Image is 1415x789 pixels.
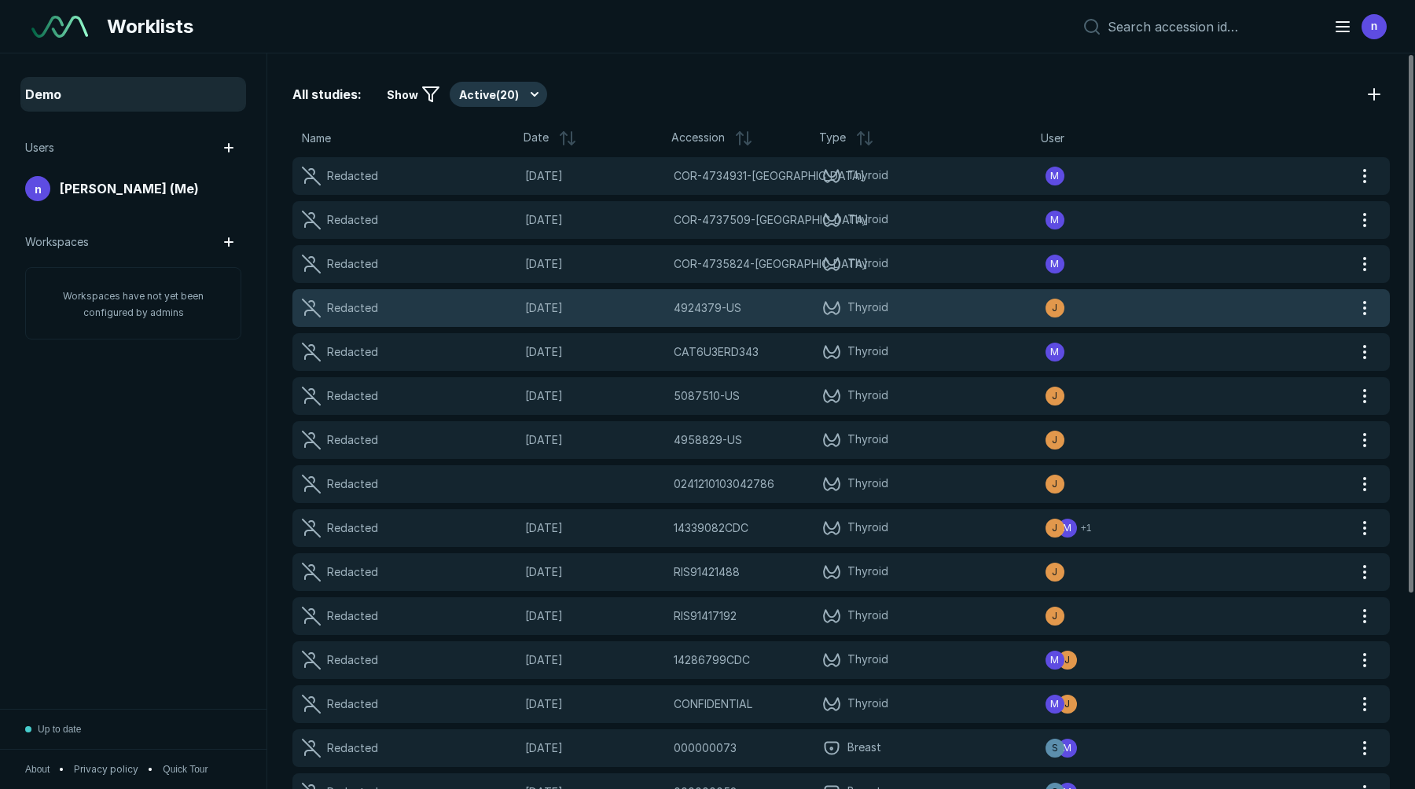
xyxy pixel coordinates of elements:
[292,685,1352,723] a: Redacted[DATE]CONFIDENTIALThyroidavatar-nameavatar-name
[847,651,888,670] span: Thyroid
[1063,741,1071,755] span: M
[327,739,378,757] div: Redacted
[327,475,378,493] div: Redacted
[1052,521,1057,535] span: J
[674,211,869,229] span: COR-4737509-US
[35,181,42,197] span: n
[38,722,81,736] span: Up to date
[292,245,1352,283] a: Redacted[DATE]COR-4735824-[GEOGRAPHIC_DATA]Thyroidavatar-name
[525,299,664,317] span: [DATE]
[1046,651,1064,670] div: avatar-name
[847,387,888,406] span: Thyroid
[1052,389,1057,403] span: J
[1058,739,1077,758] div: avatar-name
[1050,213,1059,227] span: M
[327,519,378,537] div: Redacted
[1371,18,1378,35] span: n
[674,475,774,493] span: 0241210103042786
[1046,211,1064,229] div: avatar-name
[1046,387,1064,406] div: avatar-name
[1324,11,1390,42] button: avatar-name
[292,641,1352,679] a: Redacted[DATE]14286799CDCThyroidavatar-nameavatar-name
[450,82,547,107] button: Active(20)
[302,130,331,147] span: Name
[1081,521,1092,535] span: + 1
[1052,565,1057,579] span: J
[327,343,378,361] div: Redacted
[327,255,378,273] div: Redacted
[1058,519,1077,538] div: avatar-name
[674,299,741,317] span: 4924379-US
[1052,609,1057,623] span: J
[674,167,865,185] span: COR-4734931-US
[74,762,138,776] a: Privacy policy
[22,79,244,110] a: Demo
[525,167,664,185] span: [DATE]
[525,739,664,757] span: [DATE]
[1063,521,1071,535] span: M
[524,129,549,148] span: Date
[60,179,199,198] span: [PERSON_NAME] (Me)
[525,519,664,537] span: [DATE]
[327,651,378,669] div: Redacted
[387,86,418,103] span: Show
[292,465,1352,503] a: Redacted0241210103042786Thyroidavatar-name
[59,762,64,776] span: •
[1046,739,1064,758] div: avatar-name
[292,509,1352,547] a: Redacted[DATE]14339082CDCThyroidavatar-nameavatar-nameavatar-name
[327,695,378,713] div: Redacted
[525,607,664,625] span: [DATE]
[847,431,888,450] span: Thyroid
[1050,697,1059,711] span: M
[1046,563,1064,582] div: avatar-name
[292,201,1352,239] a: Redacted[DATE]COR-4737509-[GEOGRAPHIC_DATA]Thyroidavatar-name
[292,729,1352,767] a: Redacted[DATE]000000073Breastavatar-nameavatar-name
[25,9,94,44] a: See-Mode Logo
[674,695,752,713] span: CONFIDENTIAL
[25,176,50,201] div: avatar-name
[25,139,54,156] span: Users
[525,563,664,581] span: [DATE]
[525,695,664,713] span: [DATE]
[525,387,664,405] span: [DATE]
[1046,167,1064,185] div: avatar-name
[1052,433,1057,447] span: J
[819,129,846,148] span: Type
[25,233,89,251] span: Workspaces
[327,299,378,317] div: Redacted
[674,739,737,757] span: 000000073
[327,607,378,625] div: Redacted
[525,255,664,273] span: [DATE]
[1046,607,1064,626] div: avatar-name
[292,377,1352,415] a: Redacted[DATE]5087510-USThyroidavatar-name
[674,651,750,669] span: 14286799CDC
[1041,130,1064,147] span: User
[31,16,88,38] img: See-Mode Logo
[63,290,204,318] span: Workspaces have not yet been configured by admins
[25,710,81,749] button: Up to date
[1046,343,1064,361] div: avatar-name
[1046,519,1064,538] div: avatar-name
[1052,477,1057,491] span: J
[1050,653,1059,667] span: M
[847,563,888,582] span: Thyroid
[1052,741,1058,755] span: S
[292,157,1352,195] a: Redacted[DATE]COR-4734931-[GEOGRAPHIC_DATA]Thyroidavatar-name
[847,343,888,361] span: Thyroid
[674,255,868,273] span: COR-4735824-US
[163,762,208,776] span: Quick Tour
[292,333,1352,371] a: Redacted[DATE]CAT6U3ERD343Thyroidavatar-name
[25,762,50,776] button: About
[847,299,888,317] span: Thyroid
[1052,301,1057,315] span: J
[1050,169,1059,183] span: M
[525,211,664,229] span: [DATE]
[292,553,1352,591] a: Redacted[DATE]RIS91421488Thyroidavatar-name
[1046,431,1064,450] div: avatar-name
[25,85,61,104] span: Demo
[327,211,378,229] div: Redacted
[292,421,1352,459] a: Redacted[DATE]4958829-USThyroidavatar-name
[327,387,378,405] div: Redacted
